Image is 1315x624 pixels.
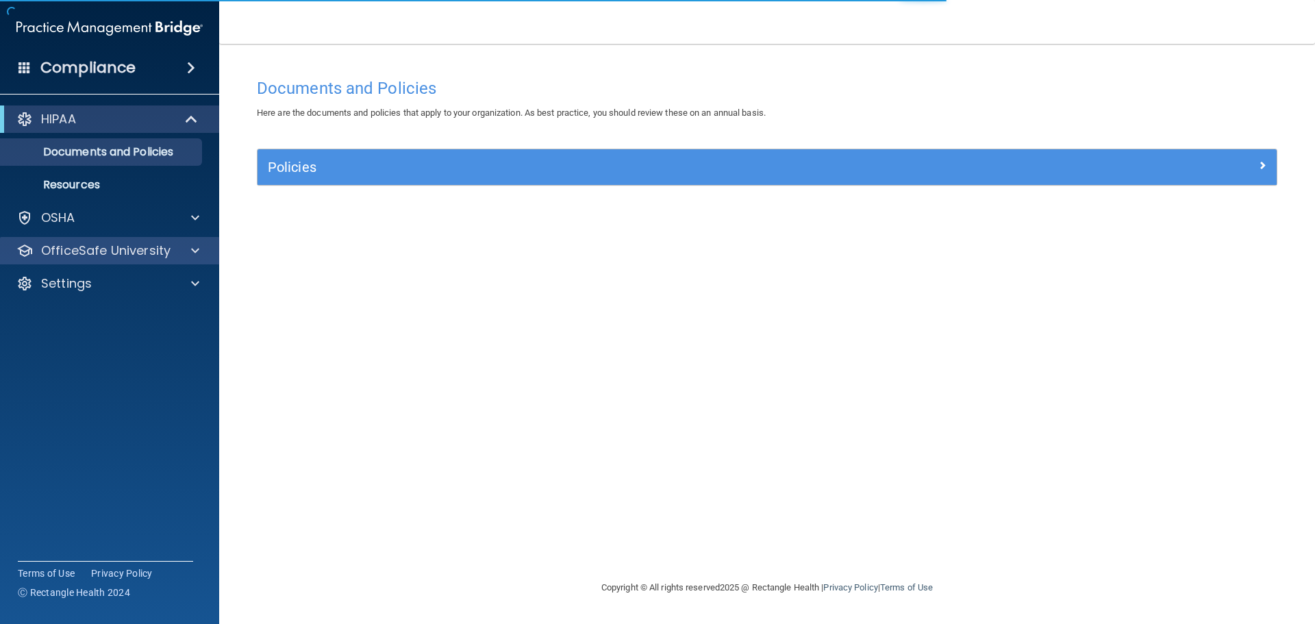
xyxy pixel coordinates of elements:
a: OSHA [16,210,199,226]
h5: Policies [268,160,1012,175]
a: Privacy Policy [823,582,877,592]
a: Settings [16,275,199,292]
p: Documents and Policies [9,145,196,159]
a: HIPAA [16,111,199,127]
span: Here are the documents and policies that apply to your organization. As best practice, you should... [257,108,766,118]
div: Copyright © All rights reserved 2025 @ Rectangle Health | | [517,566,1017,610]
a: Terms of Use [880,582,933,592]
a: Privacy Policy [91,566,153,580]
a: Policies [268,156,1266,178]
iframe: Drift Widget Chat Controller [1078,527,1299,582]
h4: Compliance [40,58,136,77]
a: Terms of Use [18,566,75,580]
p: OSHA [41,210,75,226]
p: OfficeSafe University [41,242,171,259]
p: Settings [41,275,92,292]
h4: Documents and Policies [257,79,1277,97]
p: HIPAA [41,111,76,127]
img: PMB logo [16,14,203,42]
a: OfficeSafe University [16,242,199,259]
p: Resources [9,178,196,192]
span: Ⓒ Rectangle Health 2024 [18,586,130,599]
